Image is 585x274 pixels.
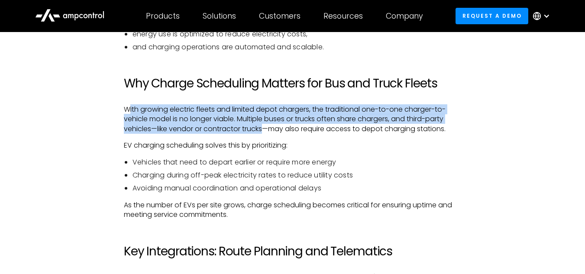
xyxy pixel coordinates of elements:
[133,158,461,167] li: Vehicles that need to depart earlier or require more energy
[133,184,461,193] li: Avoiding manual coordination and operational delays
[146,11,180,21] div: Products
[124,244,461,259] h2: Key Integrations: Route Planning and Telematics
[133,29,461,39] li: energy use is optimized to reduce electricity costs,
[124,76,461,91] h2: Why Charge Scheduling Matters for Bus and Truck Fleets
[124,200,461,220] p: As the number of EVs per site grows, charge scheduling becomes critical for ensuring uptime and m...
[124,105,461,134] p: With growing electric fleets and limited depot chargers, the traditional one-to-one charger-to-ve...
[133,171,461,180] li: Charging during off-peak electricity rates to reduce utility costs
[323,11,363,21] div: Resources
[386,11,423,21] div: Company
[203,11,236,21] div: Solutions
[259,11,301,21] div: Customers
[133,42,461,52] li: and charging operations are automated and scalable.
[124,141,461,150] p: EV charging scheduling solves this by prioritizing:
[456,8,528,24] a: Request a demo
